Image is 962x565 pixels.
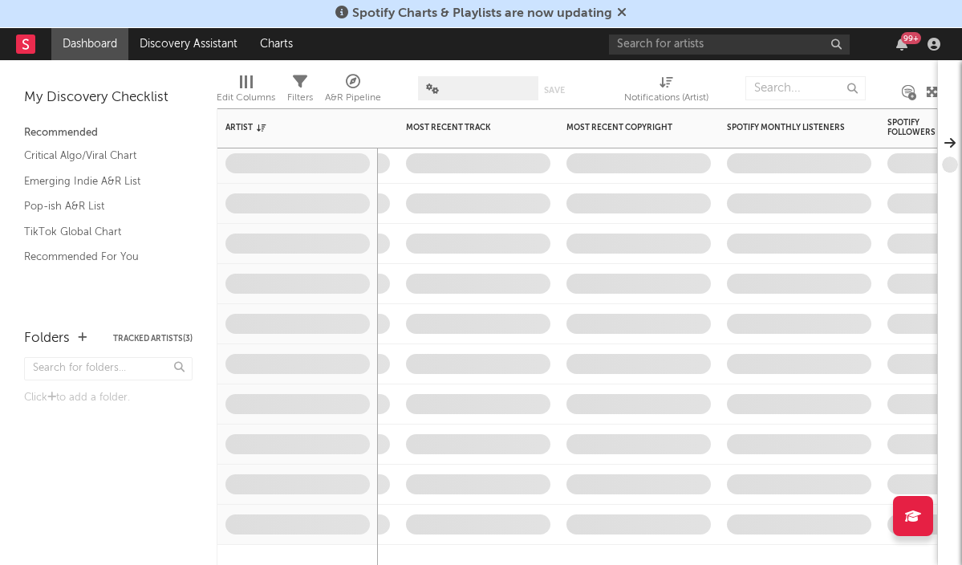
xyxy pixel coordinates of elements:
button: 99+ [896,38,907,51]
div: 99 + [901,32,921,44]
div: Artist [225,123,346,132]
div: A&R Pipeline [325,68,381,115]
div: My Discovery Checklist [24,88,193,108]
div: Edit Columns [217,88,275,108]
a: Emerging Indie A&R List [24,173,177,190]
div: Edit Columns [217,68,275,115]
div: Folders [24,329,70,348]
div: Spotify Monthly Listeners [727,123,847,132]
div: Recommended [24,124,193,143]
div: Most Recent Copyright [566,123,687,132]
div: Notifications (Artist) [624,88,708,108]
a: Pop-ish A&R List [24,197,177,215]
div: Filters [287,68,313,115]
div: Click to add a folder. [24,388,193,408]
div: Most Recent Track [406,123,526,132]
a: Dashboard [51,28,128,60]
input: Search... [745,76,866,100]
input: Search for folders... [24,357,193,380]
button: Save [544,86,565,95]
button: Tracked Artists(3) [113,335,193,343]
a: Charts [249,28,304,60]
a: Critical Algo/Viral Chart [24,147,177,165]
div: Filters [287,88,313,108]
div: Spotify Followers [887,118,944,137]
a: TikTok Global Chart [24,223,177,241]
a: Discovery Assistant [128,28,249,60]
span: Dismiss [617,7,627,20]
input: Search for artists [609,35,850,55]
span: Spotify Charts & Playlists are now updating [352,7,612,20]
div: Notifications (Artist) [624,68,708,115]
a: Recommended For You [24,248,177,266]
div: A&R Pipeline [325,88,381,108]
